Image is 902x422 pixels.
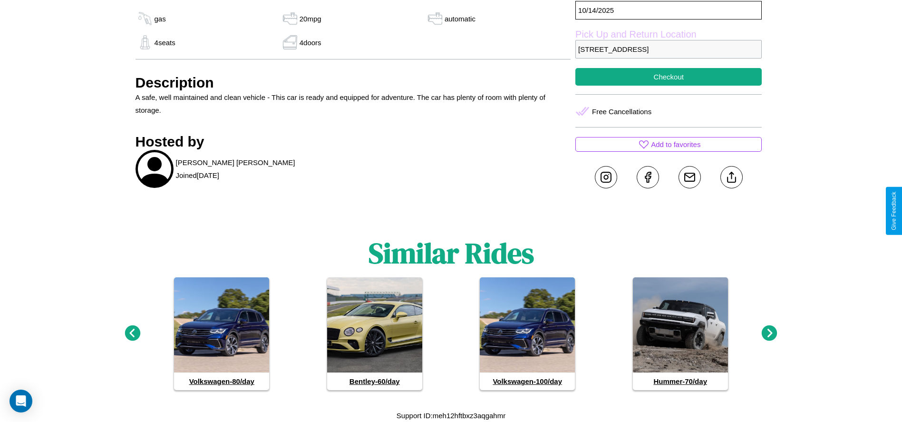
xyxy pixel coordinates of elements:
p: Joined [DATE] [176,169,219,182]
p: Free Cancellations [592,105,651,118]
button: Checkout [575,68,762,86]
img: gas [136,11,155,26]
label: Pick Up and Return Location [575,29,762,40]
div: Open Intercom Messenger [10,390,32,412]
p: A safe, well maintained and clean vehicle - This car is ready and equipped for adventure. The car... [136,91,571,117]
h4: Volkswagen - 80 /day [174,373,269,390]
p: [STREET_ADDRESS] [575,40,762,59]
img: gas [281,11,300,26]
a: Volkswagen-100/day [480,277,575,390]
a: Hummer-70/day [633,277,728,390]
a: Bentley-60/day [327,277,422,390]
h4: Bentley - 60 /day [327,373,422,390]
a: Volkswagen-80/day [174,277,269,390]
div: Give Feedback [891,192,897,230]
h1: Similar Rides [369,234,534,273]
h3: Description [136,75,571,91]
img: gas [426,11,445,26]
p: 4 doors [300,36,321,49]
p: Add to favorites [651,138,700,151]
h4: Volkswagen - 100 /day [480,373,575,390]
img: gas [281,35,300,49]
p: 10 / 14 / 2025 [575,1,762,20]
h3: Hosted by [136,134,571,150]
p: 4 seats [155,36,175,49]
h4: Hummer - 70 /day [633,373,728,390]
p: [PERSON_NAME] [PERSON_NAME] [176,156,295,169]
p: gas [155,12,166,25]
p: 20 mpg [300,12,321,25]
button: Add to favorites [575,137,762,152]
img: gas [136,35,155,49]
p: Support ID: meh12hftbxz3aqgahmr [397,409,505,422]
p: automatic [445,12,475,25]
